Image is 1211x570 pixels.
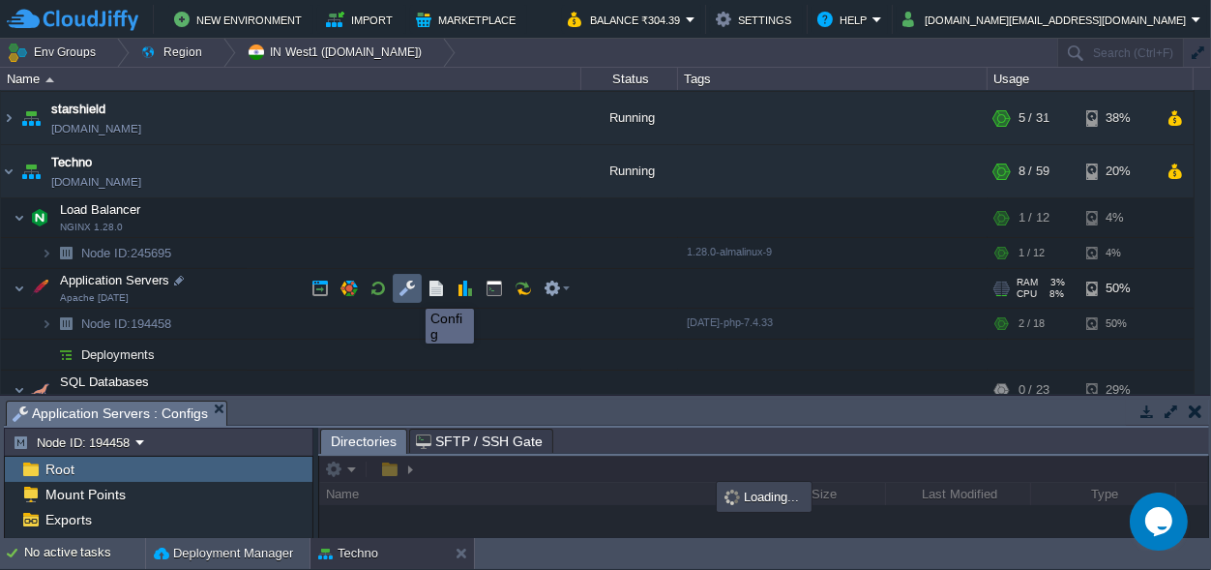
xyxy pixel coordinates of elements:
span: Load Balancer [58,201,143,218]
div: 38% [1086,92,1149,144]
span: SQL Databases [58,374,152,390]
div: Running [581,92,678,144]
div: 8 / 59 [1019,145,1049,197]
img: AMDAwAAAACH5BAEAAAAALAAAAAABAAEAAAICRAEAOw== [52,309,79,339]
div: Running [581,145,678,197]
button: Marketplace [416,8,521,31]
span: NGINX 1.28.0 [60,222,123,233]
a: [DOMAIN_NAME] [51,172,141,192]
button: Balance ₹304.39 [568,8,686,31]
button: Deployment Manager [154,544,293,563]
img: AMDAwAAAACH5BAEAAAAALAAAAAABAAEAAAICRAEAOw== [14,198,25,237]
a: Load BalancerNGINX 1.28.0 [58,202,143,217]
a: starshield [51,100,105,119]
button: IN West1 ([DOMAIN_NAME]) [247,39,428,66]
span: 1.28.0-almalinux-9 [687,246,772,257]
img: AMDAwAAAACH5BAEAAAAALAAAAAABAAEAAAICRAEAOw== [1,145,16,197]
span: 3% [1046,277,1065,288]
a: Techno [51,153,92,172]
span: [DATE]-php-7.4.33 [687,316,773,328]
img: AMDAwAAAACH5BAEAAAAALAAAAAABAAEAAAICRAEAOw== [45,77,54,82]
div: 5 / 31 [1019,92,1049,144]
span: CPU [1017,288,1037,300]
div: 0 / 23 [1019,371,1049,409]
span: Application Servers [58,272,172,288]
img: AMDAwAAAACH5BAEAAAAALAAAAAABAAEAAAICRAEAOw== [41,238,52,268]
button: Techno [318,544,378,563]
img: AMDAwAAAACH5BAEAAAAALAAAAAABAAEAAAICRAEAOw== [52,340,79,370]
div: 1 / 12 [1019,198,1049,237]
div: 4% [1086,238,1149,268]
a: Node ID:245695 [79,245,174,261]
div: 29% [1086,371,1149,409]
div: 50% [1086,269,1149,308]
img: AMDAwAAAACH5BAEAAAAALAAAAAABAAEAAAICRAEAOw== [52,238,79,268]
div: Name [2,68,580,90]
div: Tags [679,68,987,90]
div: Status [582,68,677,90]
img: AMDAwAAAACH5BAEAAAAALAAAAAABAAEAAAICRAEAOw== [17,145,44,197]
img: CloudJiffy [7,8,138,32]
div: Usage [989,68,1193,90]
div: Loading... [719,484,810,510]
div: No active tasks [24,538,145,569]
span: 194458 [79,315,174,332]
button: Settings [716,8,797,31]
span: RAM [1017,277,1038,288]
iframe: chat widget [1130,493,1192,551]
img: AMDAwAAAACH5BAEAAAAALAAAAAABAAEAAAICRAEAOw== [14,371,25,409]
button: Help [817,8,872,31]
span: Apache [DATE] [60,292,129,304]
div: 20% [1086,145,1149,197]
img: AMDAwAAAACH5BAEAAAAALAAAAAABAAEAAAICRAEAOw== [1,92,16,144]
a: Deployments [79,346,158,363]
button: Env Groups [7,39,103,66]
a: Node ID:194458 [79,315,174,332]
button: New Environment [174,8,308,31]
div: 2 / 18 [1019,309,1045,339]
img: AMDAwAAAACH5BAEAAAAALAAAAAABAAEAAAICRAEAOw== [17,92,44,144]
a: Mount Points [42,486,129,503]
button: Node ID: 194458 [13,434,135,451]
a: Root [42,461,77,478]
div: 50% [1086,309,1149,339]
button: Region [140,39,209,66]
span: 245695 [79,245,174,261]
img: AMDAwAAAACH5BAEAAAAALAAAAAABAAEAAAICRAEAOw== [41,309,52,339]
a: SQL DatabasesMariaDB 11.1.3 [58,375,152,389]
img: AMDAwAAAACH5BAEAAAAALAAAAAABAAEAAAICRAEAOw== [26,198,53,237]
button: [DOMAIN_NAME][EMAIL_ADDRESS][DOMAIN_NAME] [902,8,1192,31]
img: AMDAwAAAACH5BAEAAAAALAAAAAABAAEAAAICRAEAOw== [26,371,53,409]
span: 8% [1045,288,1064,300]
img: AMDAwAAAACH5BAEAAAAALAAAAAABAAEAAAICRAEAOw== [14,269,25,308]
a: Exports [42,511,95,528]
img: AMDAwAAAACH5BAEAAAAALAAAAAABAAEAAAICRAEAOw== [26,269,53,308]
span: Node ID: [81,246,131,260]
a: [DOMAIN_NAME] [51,119,141,138]
span: Directories [331,430,397,454]
span: Application Servers : Configs [13,402,208,426]
button: Import [326,8,399,31]
img: AMDAwAAAACH5BAEAAAAALAAAAAABAAEAAAICRAEAOw== [41,340,52,370]
div: 4% [1086,198,1149,237]
div: 1 / 12 [1019,238,1045,268]
div: Config [430,311,469,342]
span: Node ID: [81,316,131,331]
span: SFTP / SSH Gate [416,430,543,453]
a: Application ServersApache [DATE] [58,273,172,287]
